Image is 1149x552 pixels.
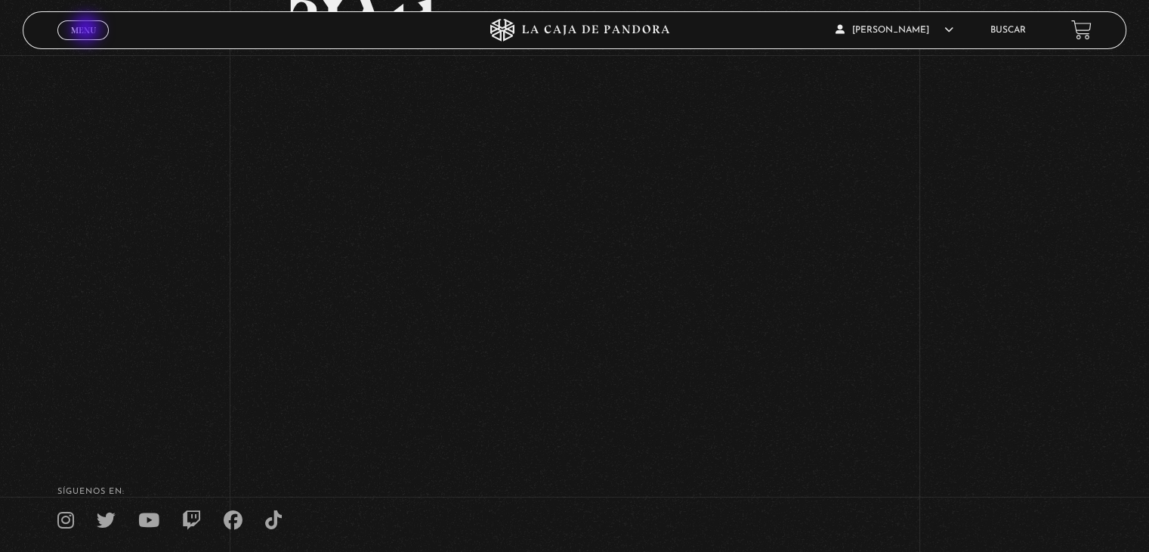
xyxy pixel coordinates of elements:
[66,38,101,48] span: Cerrar
[835,26,953,35] span: [PERSON_NAME]
[288,82,861,405] iframe: Dailymotion video player – 3IATLAS
[57,488,1092,496] h4: SÍguenos en:
[990,26,1026,35] a: Buscar
[71,26,96,35] span: Menu
[1071,20,1092,40] a: View your shopping cart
